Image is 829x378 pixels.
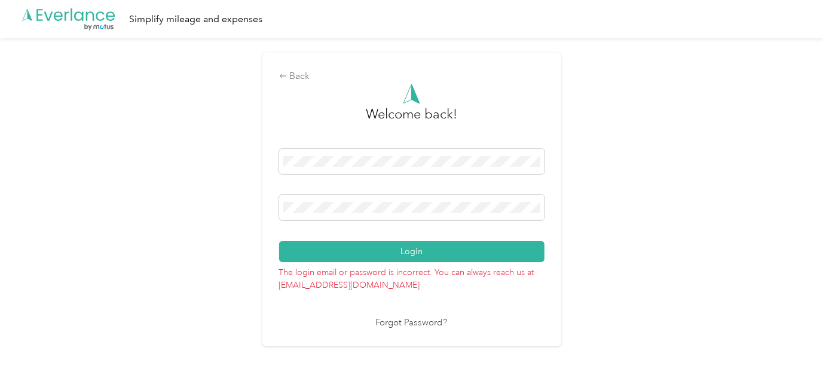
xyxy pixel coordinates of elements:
a: Forgot Password? [376,316,448,330]
p: The login email or password is incorrect. You can always reach us at [EMAIL_ADDRESS][DOMAIN_NAME] [279,262,544,291]
div: Back [279,69,544,84]
div: Simplify mileage and expenses [129,12,262,27]
button: Login [279,241,544,262]
h3: greeting [366,104,457,136]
